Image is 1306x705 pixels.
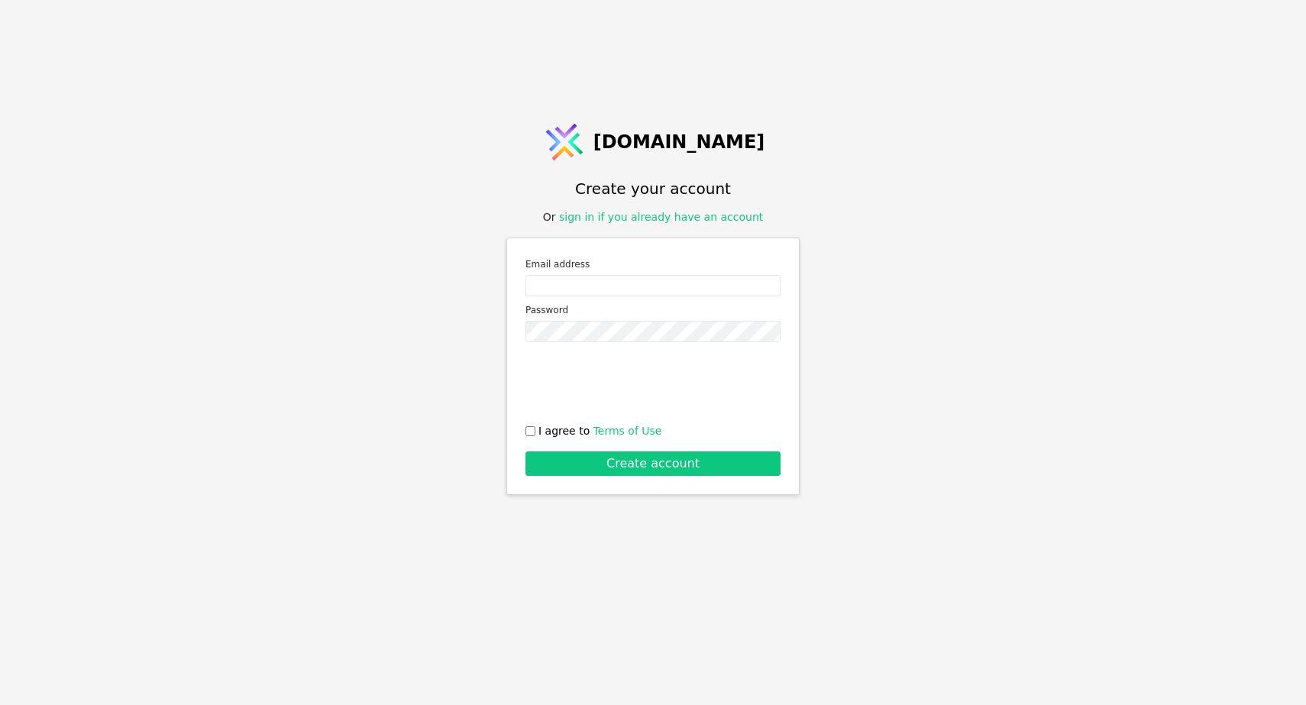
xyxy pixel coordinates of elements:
input: Password [525,321,781,342]
a: [DOMAIN_NAME] [541,119,765,165]
input: I agree to Terms of Use [525,426,535,436]
iframe: reCAPTCHA [537,354,769,414]
button: Create account [525,451,781,476]
label: Password [525,302,781,318]
input: Email address [525,275,781,296]
span: I agree to [538,423,661,439]
a: sign in if you already have an account [559,211,763,223]
a: Terms of Use [593,425,662,437]
span: [DOMAIN_NAME] [593,128,765,156]
h1: Create your account [575,177,731,200]
label: Email address [525,257,781,272]
div: Or [543,209,764,225]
